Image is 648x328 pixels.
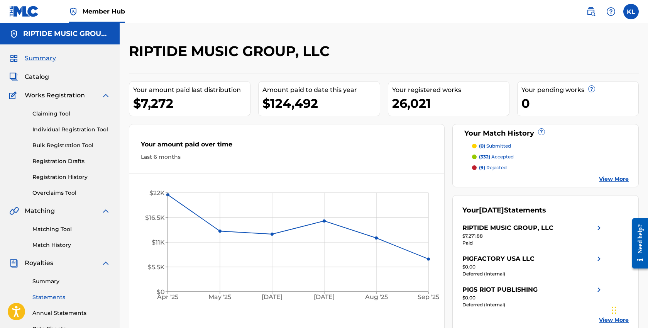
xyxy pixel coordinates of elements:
[133,85,250,95] div: Your amount paid last distribution
[521,85,638,95] div: Your pending works
[209,294,232,301] tspan: May '25
[462,128,629,139] div: Your Match History
[32,293,110,301] a: Statements
[479,165,485,170] span: (9)
[101,206,110,216] img: expand
[623,4,639,19] div: User Menu
[392,85,509,95] div: Your registered works
[479,143,511,150] p: submitted
[32,309,110,317] a: Annual Statements
[32,225,110,233] a: Matching Tool
[479,164,507,171] p: rejected
[418,294,440,301] tspan: Sep '25
[462,270,604,277] div: Deferred (Internal)
[462,233,604,240] div: $7,271.88
[262,85,379,95] div: Amount paid to date this year
[586,7,596,16] img: search
[148,263,165,271] tspan: $5.5K
[472,164,629,171] a: (9) rejected
[32,173,110,181] a: Registration History
[101,91,110,100] img: expand
[583,4,599,19] a: Public Search
[32,141,110,150] a: Bulk Registration Tool
[25,258,53,268] span: Royalties
[472,143,629,150] a: (0) submitted
[594,285,604,294] img: right chevron icon
[479,154,490,160] span: (332)
[599,316,629,324] a: View More
[262,294,283,301] tspan: [DATE]
[603,4,619,19] div: Help
[609,291,648,328] iframe: Chat Widget
[479,153,514,160] p: accepted
[9,91,19,100] img: Works Registration
[32,126,110,134] a: Individual Registration Tool
[314,294,335,301] tspan: [DATE]
[479,143,485,149] span: (0)
[9,258,19,268] img: Royalties
[462,223,553,233] div: RIPTIDE MUSIC GROUP, LLC
[9,29,19,39] img: Accounts
[462,285,538,294] div: PIGS RIOT PUBLISHING
[25,72,49,82] span: Catalog
[25,54,56,63] span: Summary
[612,299,616,322] div: Drag
[626,212,648,275] iframe: Resource Center
[141,140,433,153] div: Your amount paid over time
[101,258,110,268] img: expand
[462,254,604,277] a: PIGFACTORY USA LLCright chevron icon$0.00Deferred (Internal)
[157,288,165,296] tspan: $0
[472,153,629,160] a: (332) accepted
[32,157,110,165] a: Registration Drafts
[538,129,545,135] span: ?
[521,95,638,112] div: 0
[25,206,55,216] span: Matching
[83,7,125,16] span: Member Hub
[365,294,388,301] tspan: Aug '25
[145,214,165,221] tspan: $16.5K
[9,54,19,63] img: Summary
[479,206,504,214] span: [DATE]
[462,205,546,216] div: Your Statements
[9,72,49,82] a: CatalogCatalog
[462,263,604,270] div: $0.00
[462,223,604,246] a: RIPTIDE MUSIC GROUP, LLCright chevron icon$7,271.88Paid
[23,29,110,38] h5: RIPTIDE MUSIC GROUP, LLC
[462,240,604,246] div: Paid
[594,223,604,233] img: right chevron icon
[152,239,165,246] tspan: $11K
[589,86,595,92] span: ?
[32,241,110,249] a: Match History
[9,206,19,216] img: Matching
[594,254,604,263] img: right chevron icon
[262,95,379,112] div: $124,492
[606,7,616,16] img: help
[9,6,39,17] img: MLC Logo
[599,175,629,183] a: View More
[69,7,78,16] img: Top Rightsholder
[129,42,333,60] h2: RIPTIDE MUSIC GROUP, LLC
[141,153,433,161] div: Last 6 months
[9,54,56,63] a: SummarySummary
[462,294,604,301] div: $0.00
[9,72,19,82] img: Catalog
[462,254,535,263] div: PIGFACTORY USA LLC
[157,294,179,301] tspan: Apr '25
[149,189,165,197] tspan: $22K
[32,277,110,286] a: Summary
[32,110,110,118] a: Claiming Tool
[462,285,604,308] a: PIGS RIOT PUBLISHINGright chevron icon$0.00Deferred (Internal)
[133,95,250,112] div: $7,272
[32,189,110,197] a: Overclaims Tool
[462,301,604,308] div: Deferred (Internal)
[25,91,85,100] span: Works Registration
[392,95,509,112] div: 26,021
